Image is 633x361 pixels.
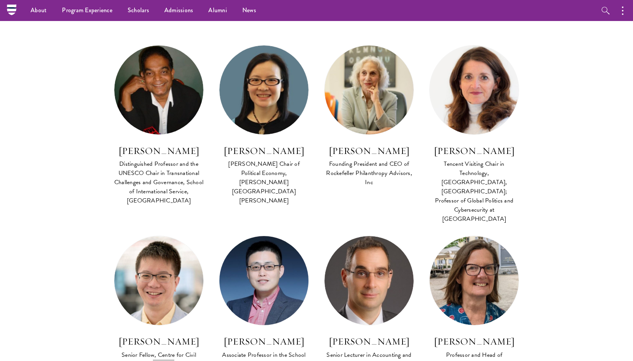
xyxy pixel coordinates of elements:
h3: [PERSON_NAME] [219,335,309,348]
h3: [PERSON_NAME] [114,335,204,348]
h3: [PERSON_NAME] [219,144,309,157]
a: [PERSON_NAME] Distinguished Professor and the UNESCO Chair in Transnational Challenges and Govern... [114,45,204,206]
div: Tencent Visiting Chair in Technology, [GEOGRAPHIC_DATA], [GEOGRAPHIC_DATA]; Professor of Global P... [429,159,519,223]
h3: [PERSON_NAME] [429,335,519,348]
div: [PERSON_NAME] Chair of Political Economy, [PERSON_NAME][GEOGRAPHIC_DATA][PERSON_NAME] [219,159,309,205]
h3: [PERSON_NAME] [324,335,414,348]
a: [PERSON_NAME] Founding President and CEO of Rockefeller Philanthropy Advisors, Inc [324,45,414,188]
h3: [PERSON_NAME] [429,144,519,157]
div: Distinguished Professor and the UNESCO Chair in Transnational Challenges and Governance, School o... [114,159,204,205]
a: [PERSON_NAME] Tencent Visiting Chair in Technology, [GEOGRAPHIC_DATA], [GEOGRAPHIC_DATA]; Profess... [429,45,519,225]
h3: [PERSON_NAME] [324,144,414,157]
h3: [PERSON_NAME] [114,144,204,157]
a: [PERSON_NAME] [PERSON_NAME] Chair of Political Economy, [PERSON_NAME][GEOGRAPHIC_DATA][PERSON_NAME] [219,45,309,206]
div: Founding President and CEO of Rockefeller Philanthropy Advisors, Inc [324,159,414,187]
